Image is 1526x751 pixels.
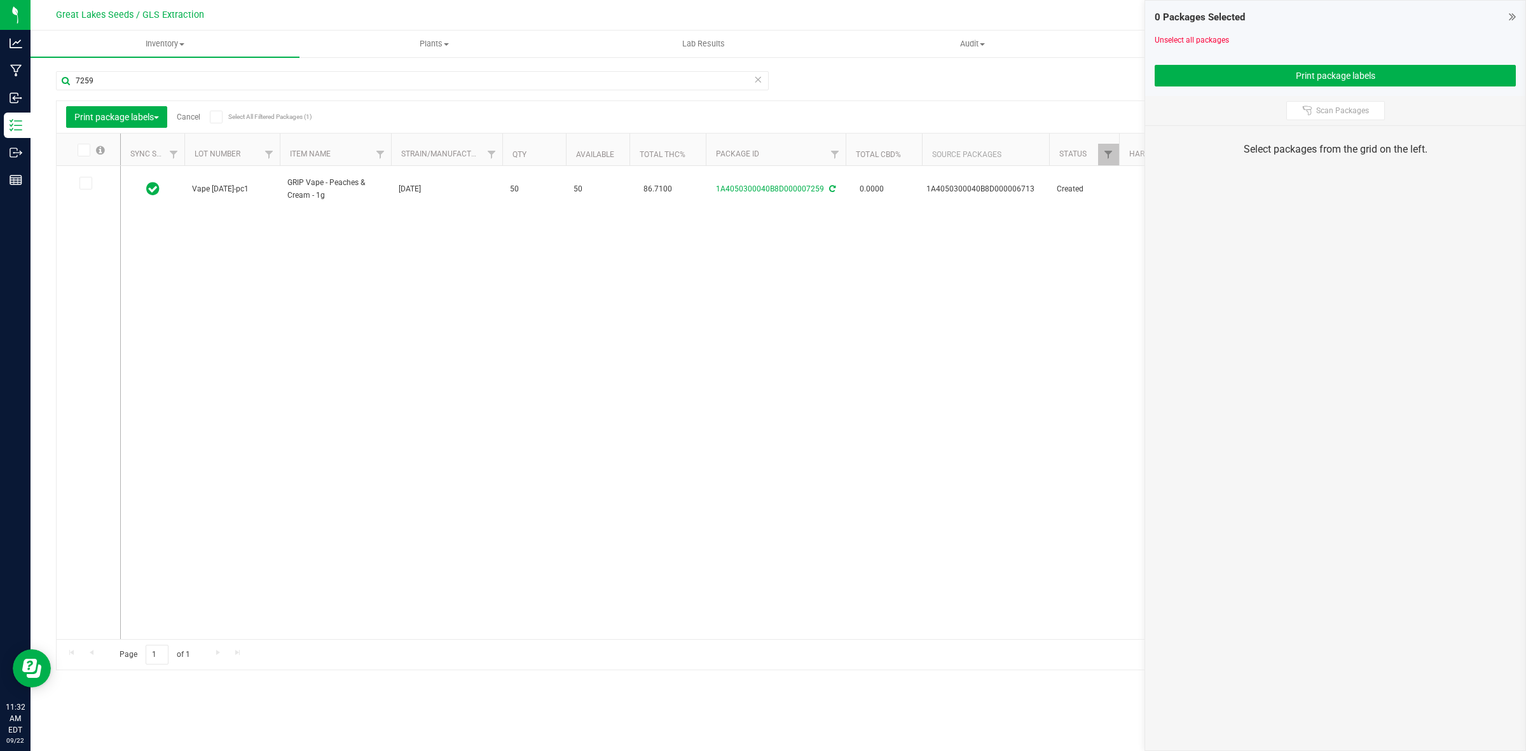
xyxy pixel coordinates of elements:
[228,113,292,120] span: Select All Filtered Packages (1)
[716,184,824,193] a: 1A4050300040B8D000007259
[163,144,184,165] a: Filter
[10,92,22,104] inline-svg: Inbound
[6,736,25,745] p: 09/22
[13,649,51,687] iframe: Resource center
[6,701,25,736] p: 11:32 AM EDT
[1107,31,1376,57] a: Inventory Counts
[716,149,759,158] a: Package ID
[10,174,22,186] inline-svg: Reports
[839,38,1106,50] span: Audit
[1161,142,1509,157] div: Select packages from the grid on the left.
[31,38,299,50] span: Inventory
[177,113,200,121] a: Cancel
[853,180,890,198] span: 0.0000
[574,183,622,195] span: 50
[1155,36,1229,45] a: Unselect all packages
[370,144,391,165] a: Filter
[10,146,22,159] inline-svg: Outbound
[56,10,204,20] span: Great Lakes Seeds / GLS Extraction
[827,184,835,193] span: Sync from Compliance System
[10,37,22,50] inline-svg: Analytics
[640,150,685,159] a: Total THC%
[665,38,742,50] span: Lab Results
[753,71,762,88] span: Clear
[146,180,160,198] span: In Sync
[926,183,1045,195] div: Value 1: 1A4050300040B8D000006713
[1059,149,1087,158] a: Status
[287,177,383,201] span: GRIP Vape - Peaches & Cream - 1g
[401,149,490,158] a: STRAIN/Manufactured
[56,71,769,90] input: Search Package ID, Item Name, SKU, Lot or Part Number...
[195,149,240,158] a: Lot Number
[1286,101,1385,120] button: Scan Packages
[481,144,502,165] a: Filter
[10,64,22,77] inline-svg: Manufacturing
[922,134,1049,166] th: Source Packages
[825,144,846,165] a: Filter
[109,645,200,665] span: Page of 1
[838,31,1107,57] a: Audit
[1129,149,1229,158] a: Harvest Date/Expiration
[1155,65,1516,86] button: Print package labels
[1316,106,1369,116] span: Scan Packages
[576,150,614,159] a: Available
[512,150,526,159] a: Qty
[1098,144,1119,165] a: Filter
[66,106,167,128] button: Print package labels
[10,119,22,132] inline-svg: Inventory
[299,31,568,57] a: Plants
[399,183,495,195] span: [DATE]
[856,150,901,159] a: Total CBD%
[130,149,179,158] a: Sync Status
[192,183,272,195] span: Vape [DATE]-pc1
[96,146,105,155] span: Select all records on this page
[510,183,558,195] span: 50
[146,645,168,665] input: 1
[290,149,331,158] a: Item Name
[1057,183,1111,195] span: Created
[569,31,838,57] a: Lab Results
[74,112,159,122] span: Print package labels
[31,31,299,57] a: Inventory
[637,180,678,198] span: 86.7100
[300,38,568,50] span: Plants
[259,144,280,165] a: Filter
